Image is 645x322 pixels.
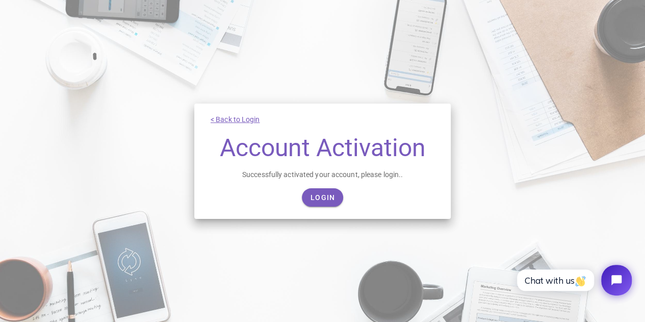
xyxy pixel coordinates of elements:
[302,188,343,207] a: Login
[211,115,260,123] a: < Back to Login
[310,193,335,202] span: Login
[211,135,434,161] h1: Account Activation
[506,256,640,304] iframe: Tidio Chat
[211,169,434,180] div: Successfully activated your account, please login..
